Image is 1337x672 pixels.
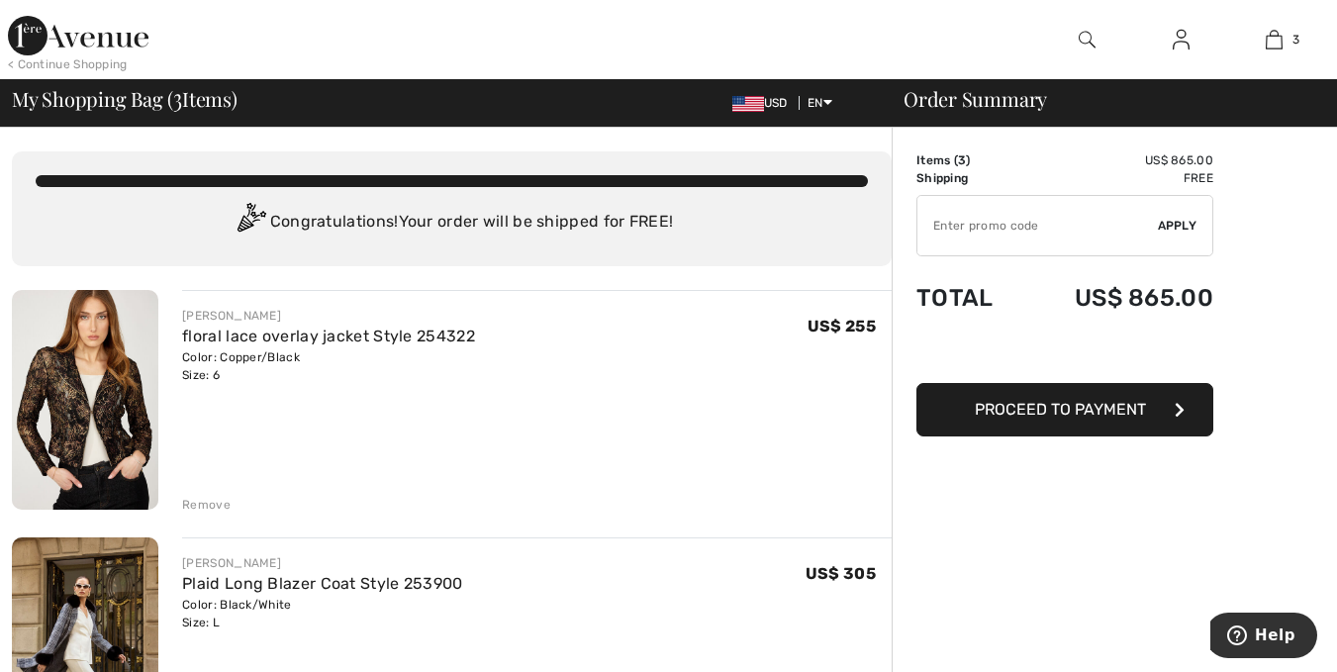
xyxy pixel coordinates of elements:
div: Order Summary [880,89,1325,109]
span: 3 [1292,31,1299,48]
input: Promo code [917,196,1158,255]
td: US$ 865.00 [1022,264,1213,332]
td: Free [1022,169,1213,187]
img: 1ère Avenue [8,16,148,55]
div: [PERSON_NAME] [182,307,475,325]
div: [PERSON_NAME] [182,554,463,572]
span: USD [732,96,796,110]
td: Items ( ) [916,151,1022,169]
span: Apply [1158,217,1197,235]
div: < Continue Shopping [8,55,128,73]
img: floral lace overlay jacket Style 254322 [12,290,158,510]
td: Shipping [916,169,1022,187]
span: Proceed to Payment [975,400,1146,419]
img: Congratulation2.svg [231,203,270,242]
a: 3 [1228,28,1320,51]
span: My Shopping Bag ( Items) [12,89,238,109]
img: My Bag [1266,28,1283,51]
div: Congratulations! Your order will be shipped for FREE! [36,203,868,242]
span: EN [808,96,832,110]
span: 3 [173,84,182,110]
img: My Info [1173,28,1190,51]
div: Color: Copper/Black Size: 6 [182,348,475,384]
img: search the website [1079,28,1096,51]
a: floral lace overlay jacket Style 254322 [182,327,475,345]
td: Total [916,264,1022,332]
a: Sign In [1157,28,1205,52]
span: US$ 305 [806,564,876,583]
a: Plaid Long Blazer Coat Style 253900 [182,574,463,593]
div: Remove [182,496,231,514]
iframe: PayPal [916,332,1213,376]
iframe: Opens a widget where you can find more information [1210,613,1317,662]
img: US Dollar [732,96,764,112]
button: Proceed to Payment [916,383,1213,436]
span: US$ 255 [808,317,876,336]
td: US$ 865.00 [1022,151,1213,169]
span: 3 [958,153,966,167]
div: Color: Black/White Size: L [182,596,463,631]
